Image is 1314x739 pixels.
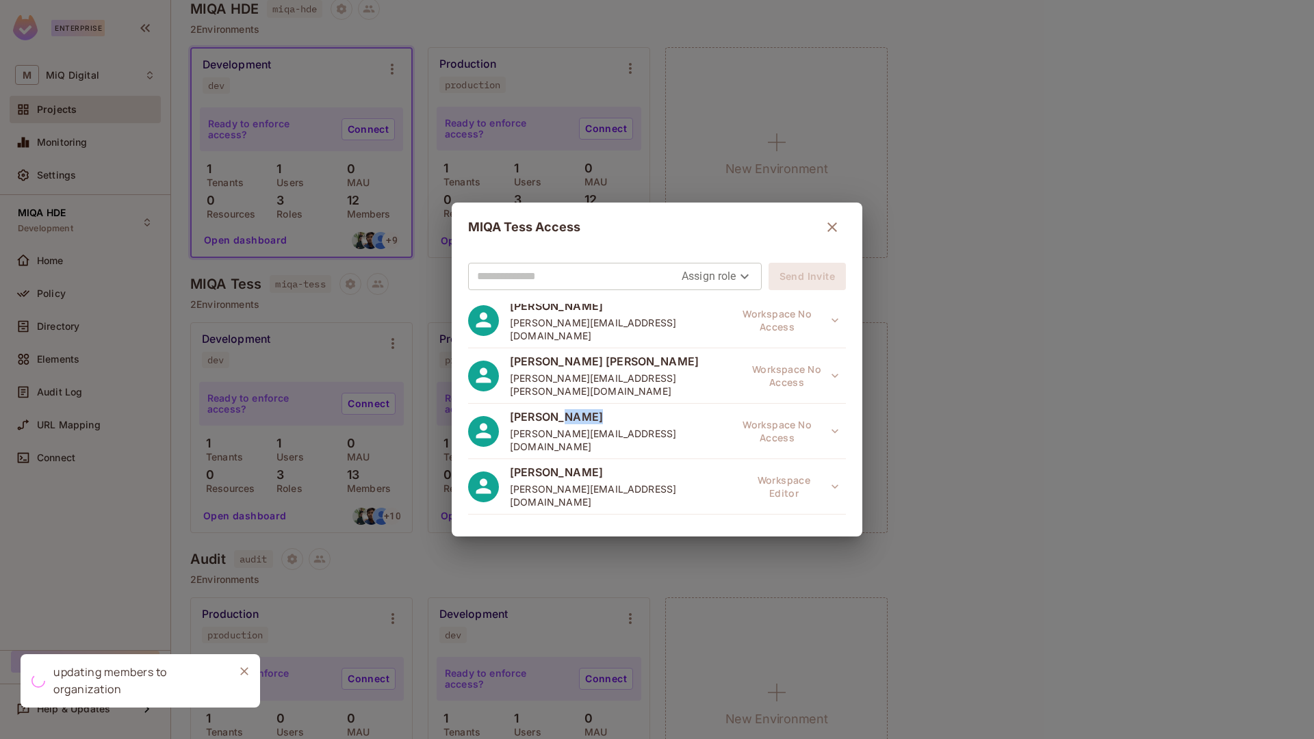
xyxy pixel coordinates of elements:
button: Workspace No Access [725,307,846,334]
button: Workspace No Access [725,417,846,445]
span: This role was granted at the workspace level [744,362,846,389]
div: Assign role [682,265,753,287]
button: Workspace Editor [738,473,846,500]
span: [PERSON_NAME][EMAIL_ADDRESS][DOMAIN_NAME] [510,316,725,342]
span: [PERSON_NAME][EMAIL_ADDRESS][DOMAIN_NAME] [510,482,738,508]
span: [PERSON_NAME] [510,298,725,313]
button: Send Invite [769,263,846,290]
span: [PERSON_NAME][EMAIL_ADDRESS][PERSON_NAME][DOMAIN_NAME] [510,372,744,398]
span: [PERSON_NAME] [510,409,725,424]
span: [PERSON_NAME] [510,465,738,480]
div: updating members to organization [53,664,223,698]
span: This role was granted at the workspace level [725,307,846,334]
button: Close [234,661,255,682]
span: This role was granted at the workspace level [738,473,846,500]
div: MIQA Tess Access [468,213,846,241]
span: [PERSON_NAME] [PERSON_NAME] [510,354,744,369]
span: This role was granted at the workspace level [725,417,846,445]
button: Workspace No Access [744,362,846,389]
span: [PERSON_NAME][EMAIL_ADDRESS][DOMAIN_NAME] [510,427,725,453]
span: [PERSON_NAME] [510,520,756,535]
